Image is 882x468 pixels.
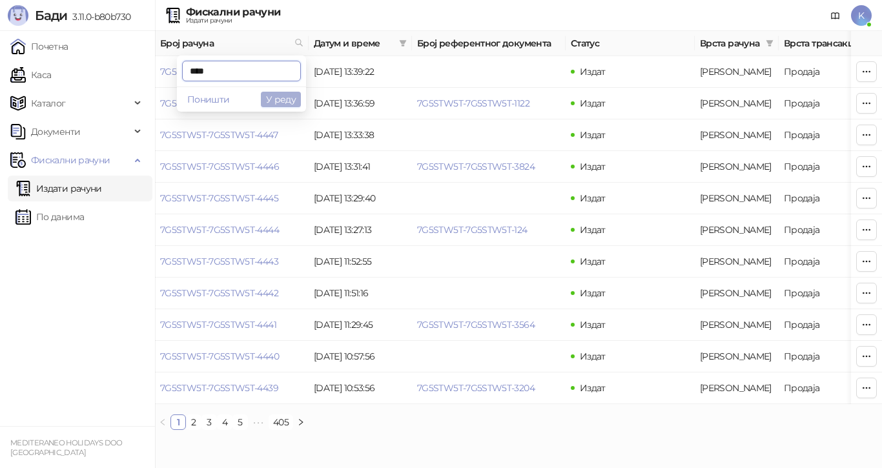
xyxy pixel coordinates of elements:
[155,414,170,430] button: left
[170,414,186,430] li: 1
[417,97,529,109] a: 7G5STW5T-7G5STW5T-1122
[417,161,535,172] a: 7G5STW5T-7G5STW5T-3824
[160,161,279,172] a: 7G5STW5T-7G5STW5T-4446
[186,7,280,17] div: Фискални рачуни
[160,382,278,394] a: 7G5STW5T-7G5STW5T-4439
[10,438,123,457] small: MEDITERANEO HOLIDAYS DOO [GEOGRAPHIC_DATA]
[399,39,407,47] span: filter
[31,119,80,145] span: Документи
[160,351,279,362] a: 7G5STW5T-7G5STW5T-4440
[293,414,309,430] button: right
[695,151,779,183] td: Аванс
[155,372,309,404] td: 7G5STW5T-7G5STW5T-4439
[695,119,779,151] td: Аванс
[580,287,606,299] span: Издат
[160,129,278,141] a: 7G5STW5T-7G5STW5T-4447
[186,17,280,24] div: Издати рачуни
[182,92,235,107] button: Поништи
[248,414,269,430] li: Следећих 5 Страна
[695,341,779,372] td: Аванс
[233,415,247,429] a: 5
[155,31,309,56] th: Број рачуна
[695,246,779,278] td: Аванс
[186,414,201,430] li: 2
[171,415,185,429] a: 1
[202,415,216,429] a: 3
[700,36,761,50] span: Врста рачуна
[248,414,269,430] span: •••
[160,256,278,267] a: 7G5STW5T-7G5STW5T-4443
[160,287,278,299] a: 7G5STW5T-7G5STW5T-4442
[580,256,606,267] span: Издат
[580,382,606,394] span: Издат
[160,97,279,109] a: 7G5STW5T-7G5STW5T-4448
[695,31,779,56] th: Врста рачуна
[309,56,412,88] td: [DATE] 13:39:22
[695,183,779,214] td: Аванс
[261,92,301,107] button: У реду
[155,151,309,183] td: 7G5STW5T-7G5STW5T-4446
[67,11,130,23] span: 3.11.0-b80b730
[695,372,779,404] td: Аванс
[217,414,232,430] li: 4
[309,278,412,309] td: [DATE] 11:51:16
[232,414,248,430] li: 5
[417,319,535,331] a: 7G5STW5T-7G5STW5T-3564
[412,31,566,56] th: Број референтног документа
[309,183,412,214] td: [DATE] 13:29:40
[201,414,217,430] li: 3
[155,119,309,151] td: 7G5STW5T-7G5STW5T-4447
[309,214,412,246] td: [DATE] 13:27:13
[566,31,695,56] th: Статус
[580,161,606,172] span: Издат
[825,5,846,26] a: Документација
[160,319,276,331] a: 7G5STW5T-7G5STW5T-4441
[695,278,779,309] td: Аванс
[159,418,167,426] span: left
[10,62,51,88] a: Каса
[155,246,309,278] td: 7G5STW5T-7G5STW5T-4443
[187,415,201,429] a: 2
[309,119,412,151] td: [DATE] 13:33:38
[309,341,412,372] td: [DATE] 10:57:56
[155,278,309,309] td: 7G5STW5T-7G5STW5T-4442
[309,372,412,404] td: [DATE] 10:53:56
[269,415,292,429] a: 405
[10,34,68,59] a: Почетна
[580,224,606,236] span: Издат
[309,88,412,119] td: [DATE] 13:36:59
[8,5,28,26] img: Logo
[763,34,776,53] span: filter
[695,214,779,246] td: Аванс
[160,36,289,50] span: Број рачуна
[160,224,279,236] a: 7G5STW5T-7G5STW5T-4444
[297,418,305,426] span: right
[695,88,779,119] td: Аванс
[580,192,606,204] span: Издат
[309,309,412,341] td: [DATE] 11:29:45
[35,8,67,23] span: Бади
[695,309,779,341] td: Аванс
[15,204,84,230] a: По данима
[160,192,278,204] a: 7G5STW5T-7G5STW5T-4445
[784,36,870,50] span: Врста трансакције
[218,415,232,429] a: 4
[695,56,779,88] td: Аванс
[160,66,279,77] a: 7G5STW5T-7G5STW5T-4449
[417,224,528,236] a: 7G5STW5T-7G5STW5T-124
[314,36,394,50] span: Датум и време
[155,414,170,430] li: Претходна страна
[309,246,412,278] td: [DATE] 11:52:55
[155,341,309,372] td: 7G5STW5T-7G5STW5T-4440
[31,90,66,116] span: Каталог
[31,147,110,173] span: Фискални рачуни
[269,414,293,430] li: 405
[293,414,309,430] li: Следећа страна
[155,214,309,246] td: 7G5STW5T-7G5STW5T-4444
[396,34,409,53] span: filter
[155,183,309,214] td: 7G5STW5T-7G5STW5T-4445
[15,176,102,201] a: Издати рачуни
[155,309,309,341] td: 7G5STW5T-7G5STW5T-4441
[580,97,606,109] span: Издат
[766,39,774,47] span: filter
